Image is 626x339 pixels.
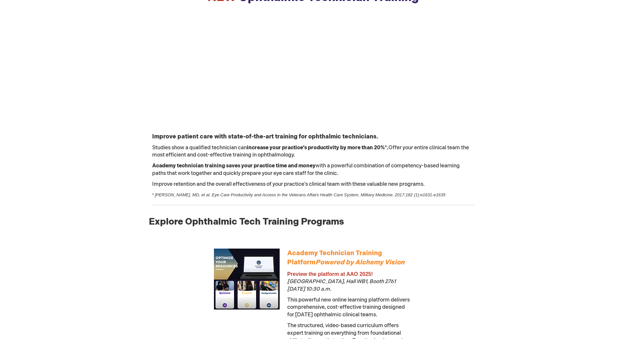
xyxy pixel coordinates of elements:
span: Academy Technician Training Platform [287,249,405,267]
strong: Academy technician training saves your practice time and money [152,163,315,169]
span: with a powerful combination of competency-based learning paths that work together and quickly pre... [152,163,460,177]
span: Studies show a qualified technician can Offer your entire clinical team the most efficient and co... [152,145,469,158]
span: This powerful new online learning platform delivers comprehensive, cost-effective training design... [287,297,410,318]
img: Alchemy Vision [214,249,280,314]
strong: increase your practice’s productivity by more than 20%*. [247,145,388,151]
span: Improve retention and the overall effectiveness of your practice's clinical team with these valua... [152,181,425,187]
span: Preview the platform at AAO 2025! [287,271,373,277]
em: Powered by Alchemy Vision [315,258,405,266]
a: Academy Technician Training PlatformPowered by Alchemy Vision [287,251,405,266]
span: * [PERSON_NAME], MD, et al. Eye Care Productivity and Access in the Veterans Affairs Health Care ... [152,192,446,197]
span: Explore Ophthalmic Tech Training Programs [149,216,344,227]
strong: Improve patient care with state-of-the-art training for ophthalmic technicians. [152,133,378,140]
a: Academy Technician Training powered by Alchemy Vision [214,249,280,314]
span: [GEOGRAPHIC_DATA], Hall WB1, Booth 2761 [DATE] 10:30 a.m. [287,278,396,292]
